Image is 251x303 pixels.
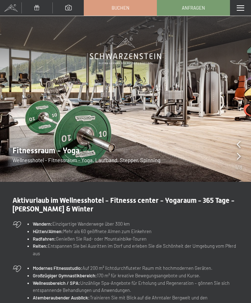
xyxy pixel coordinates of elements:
[33,265,239,272] li: Auf 200 m² lichtdurchfluteter Raum mit hochmodernen Geräten.
[239,163,242,171] span: 8
[235,163,237,171] span: 1
[12,196,235,213] span: Aktivurlaub im Wellnesshotel - Fitnesss center - Yogaraum - 365 Tage - [PERSON_NAME] & Winter
[33,236,56,242] strong: Radfahren:
[112,5,129,11] span: Buchen
[33,279,239,294] li: Unzählige Spa-Angebote für Erholung und Regeneration – gönnen Sie sich entspannende Behandlungen ...
[33,295,90,301] strong: Atemberaubender Ausblick:
[33,243,48,249] strong: Reiten:
[33,220,239,228] li: Einzigartige Wanderwege über 300 km
[182,5,205,11] span: Anfragen
[33,228,239,235] li: Mehr als 60 geöffnete Almen zum Einkehren
[157,0,230,15] a: Anfragen
[33,280,80,286] strong: Wellnessbereich / SPA:
[33,272,239,279] li: 170 m² für kreative Bewegungsangebote und Kurse.
[33,242,239,257] li: Entspannen Sie bei Ausritten im Dorf und erleben Sie die Schönheit der Umgebung vom Pferd aus
[33,273,97,278] strong: Großzügiger Gymnastikbereich:
[33,265,82,271] strong: Modernes Fitnessstudio:
[33,221,52,227] strong: Wandern:
[12,157,160,163] span: Wellnesshotel - Fitnessraum - Yoga, Laufband, Stepper, Spinning
[33,235,239,243] li: Genießen Sie Rad- oder Mountainbike-Touren
[12,146,80,155] span: Fitnessraum - Yoga
[84,0,157,15] a: Buchen
[33,228,63,234] strong: Hütten/Almen:
[237,163,239,171] span: /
